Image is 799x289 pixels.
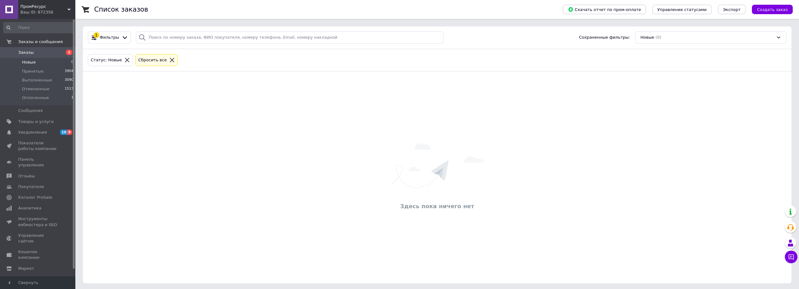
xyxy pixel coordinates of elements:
div: Ваш ID: 872356 [20,9,75,15]
span: Покупатели [18,184,44,190]
span: Отзывы [18,173,35,179]
span: 3904 [65,69,73,74]
span: 0 [71,59,73,65]
span: Создать заказ [757,7,788,12]
div: Здесь пока ничего нет [86,202,788,210]
span: Новые [22,59,36,65]
span: Маркет [18,266,34,271]
span: 3090 [65,77,73,83]
span: Заказы [18,50,34,55]
span: Скачать отчет по пром-оплате [568,7,641,12]
span: Показатели работы компании [18,140,58,152]
div: Статус: Новые [89,57,123,64]
span: Уведомления [18,130,47,135]
span: Панель управления [18,157,58,168]
div: 1 [94,32,99,38]
input: Поиск по номеру заказа, ФИО покупателя, номеру телефона, Email, номеру накладной [136,31,444,44]
span: 9 [67,130,72,135]
span: ПромРесурс [20,4,67,9]
h1: Список заказов [94,6,148,13]
span: Управление сайтом [18,233,58,244]
button: Экспорт [718,5,746,14]
span: Инструменты вебмастера и SEO [18,216,58,227]
span: Экспорт [723,7,741,12]
a: Создать заказ [746,7,793,12]
span: 1513 [65,86,73,92]
input: Поиск [3,22,74,33]
span: Принятые [22,69,44,74]
span: Сохраненные фильтры: [579,35,630,41]
span: Кошелек компании [18,249,58,260]
span: (0) [656,35,661,40]
span: 1 [71,95,73,101]
span: Выполненные [22,77,52,83]
span: 10 [60,130,67,135]
span: Аналитика [18,205,41,211]
button: Чат с покупателем [785,251,797,263]
span: Фильтры [100,35,119,41]
span: Отмененные [22,86,49,92]
span: Управление статусами [657,7,707,12]
span: Заказы и сообщения [18,39,63,45]
span: Товары и услуги [18,119,54,125]
button: Скачать отчет по пром-оплате [563,5,646,14]
div: Сбросить все [137,57,168,64]
span: Сообщения [18,108,43,114]
span: Каталог ProSale [18,195,52,200]
span: Новые [640,35,654,41]
span: Оплаченные [22,95,49,101]
span: 1 [66,50,72,55]
button: Создать заказ [752,5,793,14]
button: Управление статусами [652,5,712,14]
